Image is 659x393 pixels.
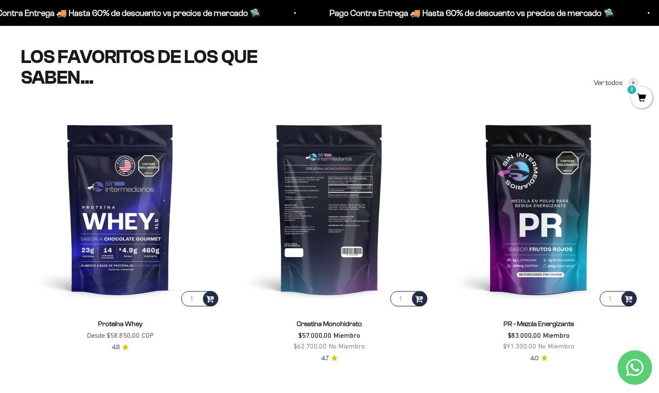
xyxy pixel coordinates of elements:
sale-price: Desde $58.850,00 COP [87,330,154,341]
p: Pago Contra Entrega 🚚 Hasta 60% de descuento vs precios de mercado 🛸 [326,6,610,20]
span: No Miembro [538,342,574,350]
a: 4.04.0 de 5.0 estrellas [530,354,548,363]
split-lines: LOS FAVORITOS DE LOS QUE SABEN... [21,46,257,88]
a: 4.74.7 de 5.0 estrellas [321,354,338,363]
a: Ver todos [594,77,638,88]
span: 4.7 [321,354,329,363]
span: Miembro [543,331,570,339]
span: $91.300,00 [503,342,536,350]
mark: 2 [627,85,637,95]
span: $62.700,00 [294,342,327,350]
span: No Miembro [329,342,365,350]
span: Miembro [333,331,360,339]
span: $57.000,00 [298,331,332,339]
a: 4.84.8 de 5.0 estrellas [112,343,129,352]
span: 4.0 [530,354,539,363]
a: Creatina Monohidrato [297,320,362,327]
a: 2 [631,94,653,103]
a: PR - Mezcla Energizante [504,320,574,327]
span: $83.000,00 [508,331,541,339]
span: 4.8 [112,343,120,352]
img: Creatina Monohidrato [230,109,429,308]
a: Proteína Whey [98,320,143,327]
span: Ver todos [594,77,623,88]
